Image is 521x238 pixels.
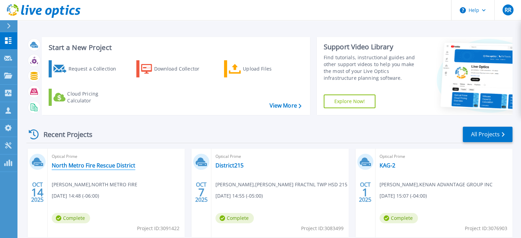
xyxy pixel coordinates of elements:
[380,213,418,223] span: Complete
[67,90,122,104] div: Cloud Pricing Calculator
[224,60,300,77] a: Upload Files
[52,162,135,169] a: North Metro Fire Rescue District
[465,225,507,232] span: Project ID: 3076903
[68,62,123,76] div: Request a Collection
[380,162,395,169] a: KAG-2
[504,7,511,13] span: RR
[324,42,422,51] div: Support Video Library
[49,60,125,77] a: Request a Collection
[52,213,90,223] span: Complete
[26,126,102,143] div: Recent Projects
[198,189,204,195] span: 7
[136,60,213,77] a: Download Collector
[215,153,344,160] span: Optical Prime
[31,180,44,205] div: OCT 2025
[380,181,493,188] span: [PERSON_NAME] , KENAN ADVANTAGE GROUP INC
[215,192,263,200] span: [DATE] 14:55 (-05:00)
[137,225,179,232] span: Project ID: 3091422
[269,102,301,109] a: View More
[49,89,125,106] a: Cloud Pricing Calculator
[215,213,254,223] span: Complete
[215,162,244,169] a: District215
[301,225,344,232] span: Project ID: 3083499
[324,54,422,82] div: Find tutorials, instructional guides and other support videos to help you make the most of your L...
[52,153,181,160] span: Optical Prime
[463,127,512,142] a: All Projects
[362,189,368,195] span: 1
[52,192,99,200] span: [DATE] 14:48 (-06:00)
[31,189,44,195] span: 14
[359,180,372,205] div: OCT 2025
[243,62,298,76] div: Upload Files
[380,153,508,160] span: Optical Prime
[195,180,208,205] div: OCT 2025
[324,95,376,108] a: Explore Now!
[52,181,137,188] span: [PERSON_NAME] , NORTH METRO FIRE
[380,192,427,200] span: [DATE] 15:07 (-04:00)
[215,181,347,188] span: [PERSON_NAME] , [PERSON_NAME] FRACTNL TWP HSD 215
[49,44,301,51] h3: Start a New Project
[154,62,209,76] div: Download Collector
